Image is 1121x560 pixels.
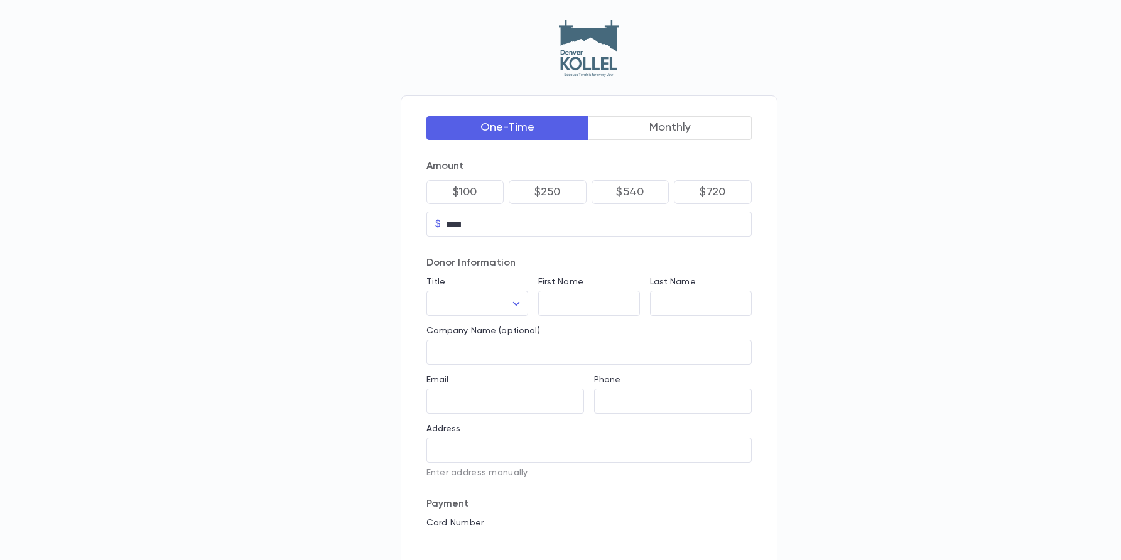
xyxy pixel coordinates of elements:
button: $720 [674,180,752,204]
button: Monthly [588,116,752,140]
label: First Name [538,277,583,287]
p: Amount [426,160,752,173]
button: $540 [592,180,669,204]
label: Phone [594,375,621,385]
p: $100 [453,186,477,198]
p: Card Number [426,518,752,528]
label: Title [426,277,446,287]
p: $250 [534,186,561,198]
iframe: card [426,532,752,557]
label: Address [426,424,461,434]
div: ​ [426,291,528,316]
button: $100 [426,180,504,204]
label: Company Name (optional) [426,326,540,336]
button: One-Time [426,116,590,140]
p: Donor Information [426,257,752,269]
label: Last Name [650,277,696,287]
img: Logo [559,20,619,77]
p: Enter address manually [426,468,752,478]
p: $ [435,218,441,230]
p: $720 [700,186,725,198]
p: $540 [616,186,644,198]
button: $250 [509,180,587,204]
label: Email [426,375,449,385]
p: Payment [426,498,752,510]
